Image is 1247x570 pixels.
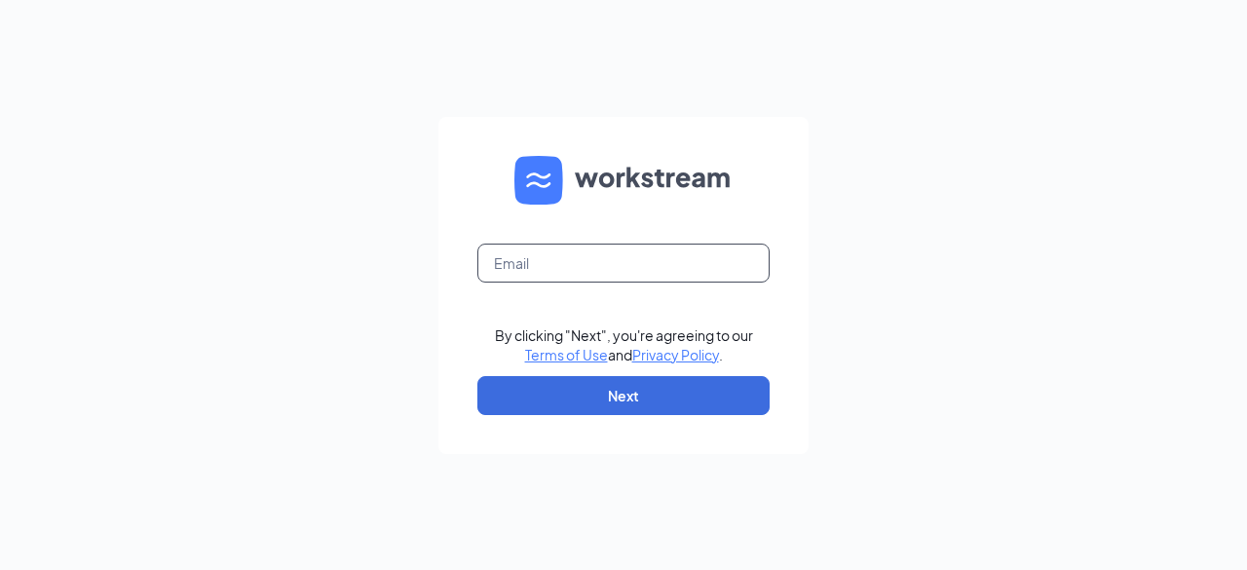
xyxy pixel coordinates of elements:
img: WS logo and Workstream text [514,156,733,205]
a: Terms of Use [525,346,608,363]
a: Privacy Policy [632,346,719,363]
div: By clicking "Next", you're agreeing to our and . [495,325,753,364]
input: Email [477,244,770,283]
button: Next [477,376,770,415]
